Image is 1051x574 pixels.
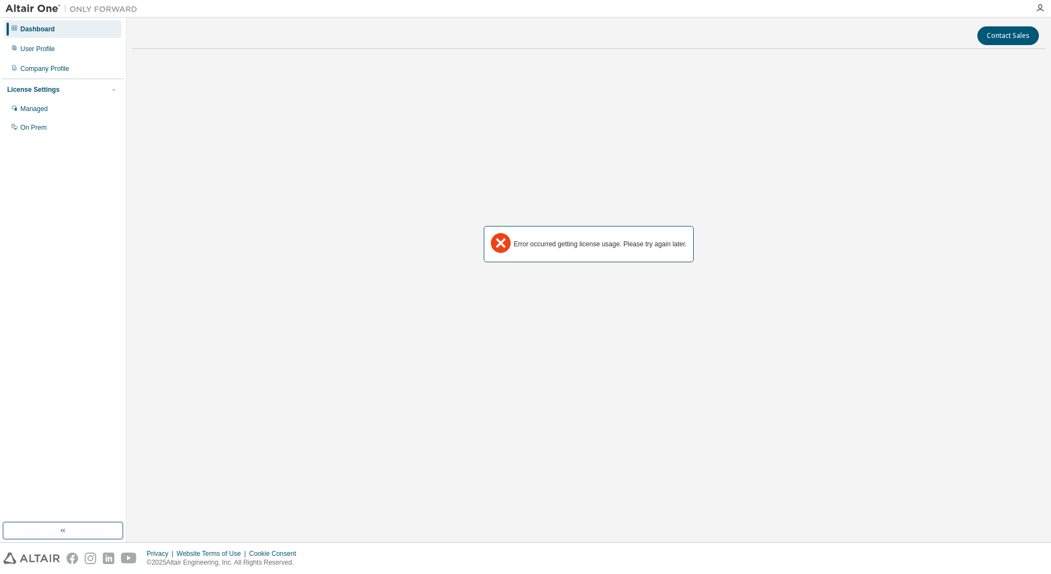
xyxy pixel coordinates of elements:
[20,64,69,73] div: Company Profile
[514,240,687,249] div: Error occurred getting license usage. Please try again later.
[249,549,302,558] div: Cookie Consent
[103,553,114,564] img: linkedin.svg
[20,104,48,113] div: Managed
[85,553,96,564] img: instagram.svg
[147,558,303,567] p: © 2025 Altair Engineering, Inc. All Rights Reserved.
[67,553,78,564] img: facebook.svg
[20,45,55,53] div: User Profile
[121,553,137,564] img: youtube.svg
[147,549,176,558] div: Privacy
[20,25,55,34] div: Dashboard
[3,553,60,564] img: altair_logo.svg
[176,549,249,558] div: Website Terms of Use
[977,26,1039,45] button: Contact Sales
[5,3,143,14] img: Altair One
[20,123,47,132] div: On Prem
[7,85,59,94] div: License Settings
